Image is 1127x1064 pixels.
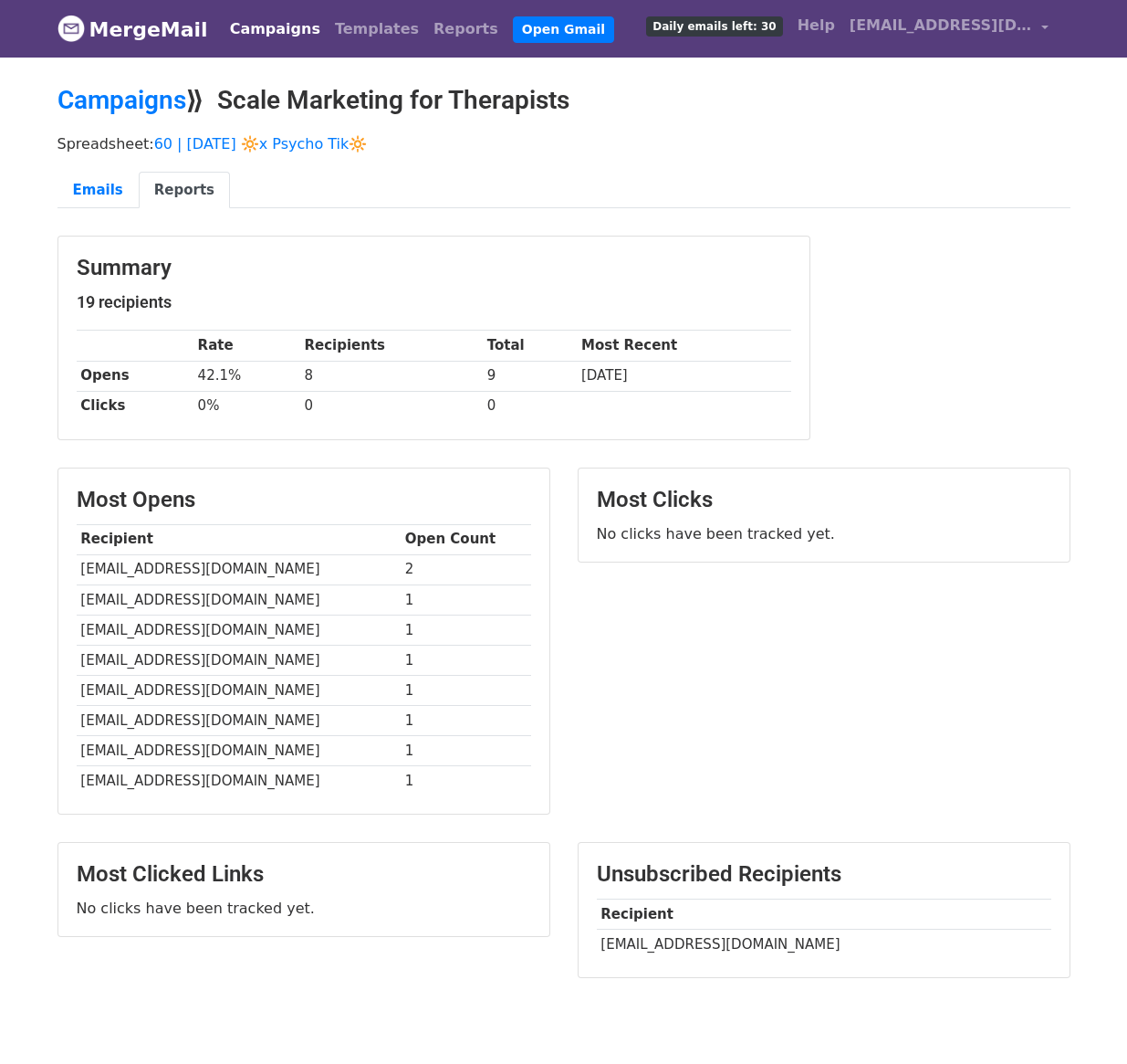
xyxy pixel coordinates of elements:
[790,7,842,44] a: Help
[193,361,300,391] td: 42.1%
[57,172,139,209] a: Emails
[401,585,531,615] td: 1
[139,172,230,209] a: Reports
[77,585,401,615] td: [EMAIL_ADDRESS][DOMAIN_NAME]
[77,361,193,391] th: Opens
[57,134,1070,153] p: Spreadsheet:
[483,361,577,391] td: 9
[328,11,426,47] a: Templates
[300,391,483,421] td: 0
[513,16,614,43] a: Open Gmail
[401,766,531,796] td: 1
[77,676,401,706] td: [EMAIL_ADDRESS][DOMAIN_NAME]
[597,900,1051,930] th: Recipient
[401,676,531,706] td: 1
[77,255,791,281] h3: Summary
[577,361,790,391] td: [DATE]
[57,10,208,48] a: MergeMail
[850,15,1032,37] span: [EMAIL_ADDRESS][DOMAIN_NAME]
[77,706,401,736] td: [EMAIL_ADDRESS][DOMAIN_NAME]
[597,524,1051,543] p: No clicks have been tracked yet.
[401,736,531,766] td: 1
[577,331,790,361] th: Most Recent
[77,524,401,554] th: Recipient
[77,292,791,312] h5: 19 recipients
[193,391,300,421] td: 0%
[77,766,401,796] td: [EMAIL_ADDRESS][DOMAIN_NAME]
[401,554,531,585] td: 2
[300,361,483,391] td: 8
[1036,976,1127,1064] iframe: Chat Widget
[77,861,531,888] h3: Most Clicked Links
[300,331,483,361] th: Recipients
[842,7,1056,50] a: [EMAIL_ADDRESS][DOMAIN_NAME]
[597,861,1051,888] h3: Unsubscribed Recipients
[483,391,577,421] td: 0
[401,615,531,645] td: 1
[77,615,401,645] td: [EMAIL_ADDRESS][DOMAIN_NAME]
[401,706,531,736] td: 1
[193,331,300,361] th: Rate
[154,135,368,153] a: 60 | [DATE] 🔆x Psycho Tik🔆
[426,11,506,47] a: Reports
[483,331,577,361] th: Total
[639,7,789,44] a: Daily emails left: 30
[597,487,1051,513] h3: Most Clicks
[57,15,85,42] img: MergeMail logo
[401,524,531,554] th: Open Count
[57,85,1070,116] h2: ⟫ Scale Marketing for Therapists
[77,391,193,421] th: Clicks
[77,487,531,513] h3: Most Opens
[223,11,328,47] a: Campaigns
[597,930,1051,960] td: [EMAIL_ADDRESS][DOMAIN_NAME]
[77,899,531,918] p: No clicks have been tracked yet.
[57,85,186,115] a: Campaigns
[77,554,401,585] td: [EMAIL_ADDRESS][DOMAIN_NAME]
[401,645,531,675] td: 1
[646,16,782,37] span: Daily emails left: 30
[77,645,401,675] td: [EMAIL_ADDRESS][DOMAIN_NAME]
[77,736,401,766] td: [EMAIL_ADDRESS][DOMAIN_NAME]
